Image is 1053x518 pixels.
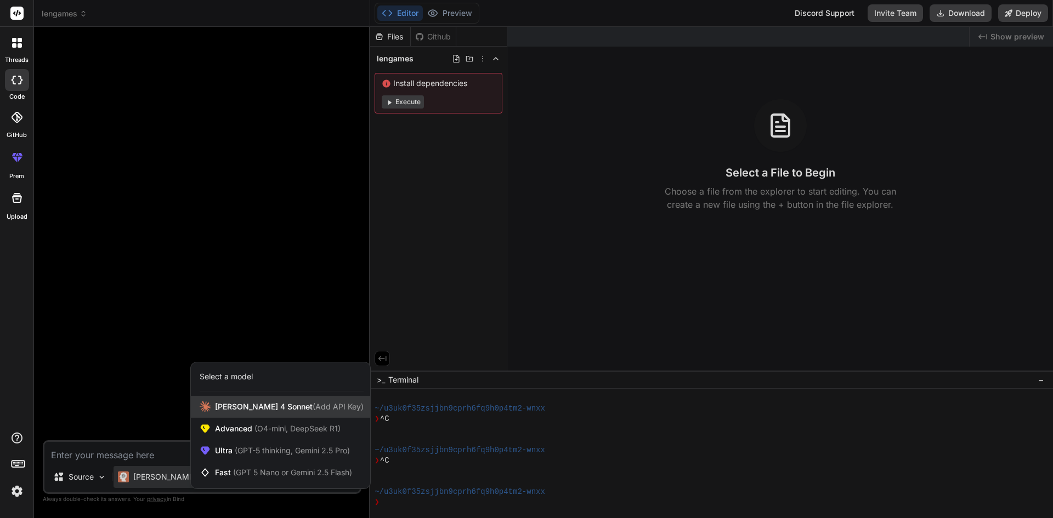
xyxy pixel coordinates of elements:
[252,424,341,433] span: (O4-mini, DeepSeek R1)
[233,446,350,455] span: (GPT-5 thinking, Gemini 2.5 Pro)
[233,468,352,477] span: (GPT 5 Nano or Gemini 2.5 Flash)
[7,212,27,221] label: Upload
[215,467,352,478] span: Fast
[215,401,364,412] span: [PERSON_NAME] 4 Sonnet
[200,371,253,382] div: Select a model
[7,130,27,140] label: GitHub
[313,402,364,411] span: (Add API Key)
[8,482,26,500] img: settings
[215,423,341,434] span: Advanced
[5,55,29,65] label: threads
[9,172,24,181] label: prem
[215,445,350,456] span: Ultra
[9,92,25,101] label: code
